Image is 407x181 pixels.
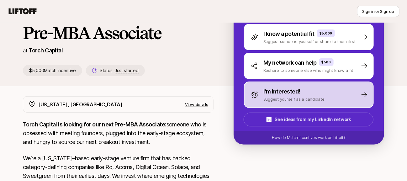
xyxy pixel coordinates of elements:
p: My network can help [263,58,317,67]
p: Reshare to someone else who might know a fit [263,67,353,73]
p: See ideas from my LinkedIn network [275,116,351,123]
p: someone who is obsessed with meeting founders, plugged into the early-stage ecosystem, and hungry... [23,120,214,146]
button: See ideas from my LinkedIn network [244,113,373,126]
button: Sign in or Sign up [357,6,399,17]
strong: Torch Capital is looking for our next Pre-MBA Associate: [23,121,166,128]
p: How do Match Incentives work on Liftoff? [272,135,346,141]
p: $5,000 Match Incentive [23,65,82,76]
h1: Pre-MBA Associate [23,24,214,42]
p: Suggest someone yourself or share to them first [263,38,356,45]
p: [US_STATE], [GEOGRAPHIC_DATA] [38,100,123,109]
p: I'm interested! [263,87,300,96]
p: Status: [100,67,138,74]
p: $500 [322,60,331,65]
p: $5,000 [320,31,332,36]
p: I know a potential fit [263,29,314,38]
p: View details [185,101,208,108]
span: Just started [115,68,139,73]
a: Torch Capital [29,47,63,54]
p: Suggest yourself as a candidate [263,96,325,102]
p: at [23,46,27,55]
